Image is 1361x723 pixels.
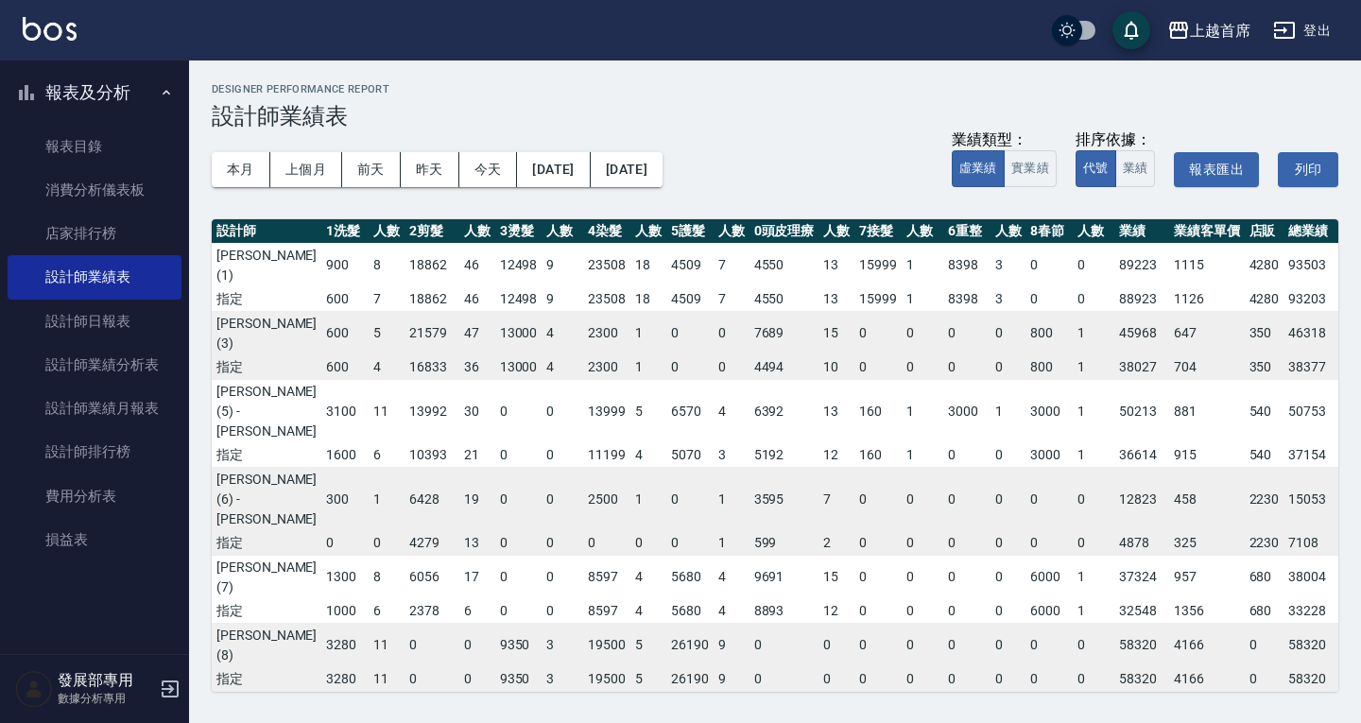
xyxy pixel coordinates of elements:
td: 0 [1073,243,1114,287]
td: 5070 [666,443,714,468]
td: 8893 [749,599,819,624]
h2: Designer Performance Report [212,83,1338,95]
td: 2300 [583,355,630,380]
th: 業績客單價 [1169,219,1245,244]
a: 費用分析表 [8,474,181,518]
td: 8597 [583,599,630,624]
td: 0 [902,531,943,556]
td: 18862 [405,287,459,312]
td: 1 [1073,311,1114,355]
td: 704 [1169,355,1245,380]
td: 37324 [1114,555,1169,599]
td: 800 [1025,311,1073,355]
td: 12823 [1114,467,1169,531]
td: 0 [542,467,583,531]
td: 1 [630,311,666,355]
td: 4 [714,379,749,443]
td: 0 [854,599,902,624]
td: 1 [1073,599,1114,624]
td: 0 [666,311,714,355]
a: 設計師業績分析表 [8,343,181,387]
td: 0 [495,379,543,443]
th: 4染髮 [583,219,630,244]
a: 報表目錄 [8,125,181,168]
td: 540 [1245,379,1284,443]
td: 1 [1073,555,1114,599]
th: 人數 [818,219,854,244]
button: 上個月 [270,152,342,187]
td: 5680 [666,599,714,624]
td: 13 [818,243,854,287]
td: 36 [459,355,495,380]
td: 0 [991,467,1026,531]
td: 350 [1245,355,1284,380]
td: 1 [1073,355,1114,380]
td: 93203 [1283,287,1338,312]
td: 0 [1073,287,1114,312]
td: 1000 [321,599,369,624]
td: 0 [902,355,943,380]
td: 13992 [405,379,459,443]
td: 11199 [583,443,630,468]
a: 設計師日報表 [8,300,181,343]
img: Logo [23,17,77,41]
th: 人數 [1073,219,1114,244]
td: 6 [369,443,405,468]
a: 店家排行榜 [8,212,181,255]
button: 本月 [212,152,270,187]
td: 0 [854,355,902,380]
td: 8398 [943,287,991,312]
button: 昨天 [401,152,459,187]
td: 0 [495,531,543,556]
td: 0 [943,531,991,556]
td: 0 [854,531,902,556]
td: 16833 [405,355,459,380]
td: 37154 [1283,443,1338,468]
td: 指定 [212,287,321,312]
td: 指定 [212,599,321,624]
a: 消費分析儀表板 [8,168,181,212]
td: 1 [714,467,749,531]
th: 設計師 [212,219,321,244]
td: 12 [818,443,854,468]
td: 19 [459,467,495,531]
td: 38027 [1114,355,1169,380]
td: 540 [1245,443,1284,468]
td: 4 [714,555,749,599]
td: 15999 [854,243,902,287]
a: 設計師排行榜 [8,430,181,473]
td: 指定 [212,355,321,380]
td: 2230 [1245,467,1284,531]
td: 15 [818,311,854,355]
td: 680 [1245,555,1284,599]
td: 0 [902,311,943,355]
td: 18 [630,287,666,312]
td: 0 [714,311,749,355]
td: 13000 [495,355,543,380]
td: 19500 [583,623,630,667]
td: 9350 [495,623,543,667]
th: 1洗髮 [321,219,369,244]
td: 0 [542,443,583,468]
button: save [1112,11,1150,49]
td: 0 [1025,287,1073,312]
a: 損益表 [8,518,181,561]
td: 0 [991,355,1026,380]
td: 4550 [749,287,819,312]
td: 0 [943,311,991,355]
td: [PERSON_NAME] (8) [212,623,321,667]
button: [DATE] [517,152,590,187]
td: 3000 [1025,443,1073,468]
td: 46318 [1283,311,1338,355]
button: 業績 [1115,150,1156,187]
td: 0 [542,599,583,624]
th: 人數 [902,219,943,244]
td: 2500 [583,467,630,531]
td: 0 [943,443,991,468]
td: 600 [321,355,369,380]
button: 前天 [342,152,401,187]
td: 3000 [943,379,991,443]
td: 4509 [666,287,714,312]
td: 915 [1169,443,1245,468]
td: 5 [630,623,666,667]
